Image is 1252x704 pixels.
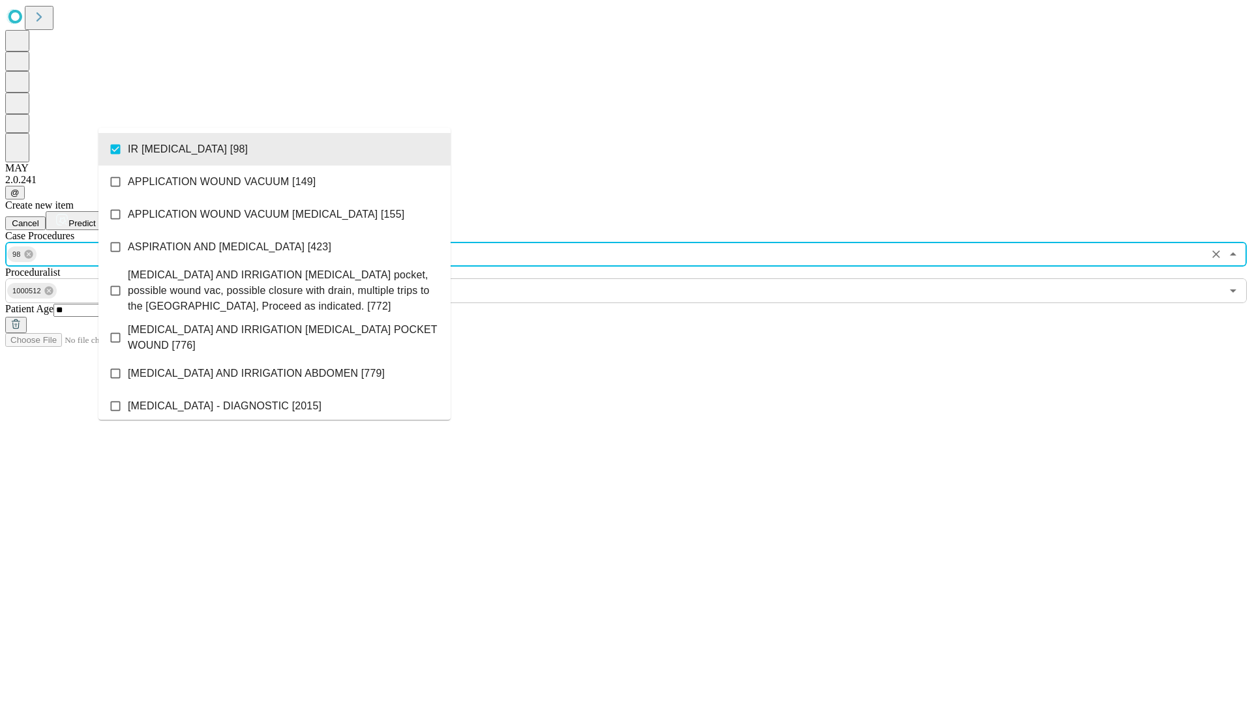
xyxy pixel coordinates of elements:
[5,162,1247,174] div: MAY
[7,246,37,262] div: 98
[128,267,440,314] span: [MEDICAL_DATA] AND IRRIGATION [MEDICAL_DATA] pocket, possible wound vac, possible closure with dr...
[46,211,106,230] button: Predict
[5,216,46,230] button: Cancel
[5,267,60,278] span: Proceduralist
[5,174,1247,186] div: 2.0.241
[128,207,404,222] span: APPLICATION WOUND VACUUM [MEDICAL_DATA] [155]
[5,186,25,199] button: @
[5,303,53,314] span: Patient Age
[68,218,95,228] span: Predict
[128,174,316,190] span: APPLICATION WOUND VACUUM [149]
[5,230,74,241] span: Scheduled Procedure
[10,188,20,198] span: @
[128,366,385,381] span: [MEDICAL_DATA] AND IRRIGATION ABDOMEN [779]
[1224,282,1242,300] button: Open
[128,141,248,157] span: IR [MEDICAL_DATA] [98]
[7,247,26,262] span: 98
[1224,245,1242,263] button: Close
[7,283,57,299] div: 1000512
[12,218,39,228] span: Cancel
[128,322,440,353] span: [MEDICAL_DATA] AND IRRIGATION [MEDICAL_DATA] POCKET WOUND [776]
[128,398,321,414] span: [MEDICAL_DATA] - DIAGNOSTIC [2015]
[7,284,46,299] span: 1000512
[1207,245,1225,263] button: Clear
[128,239,331,255] span: ASPIRATION AND [MEDICAL_DATA] [423]
[5,199,74,211] span: Create new item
